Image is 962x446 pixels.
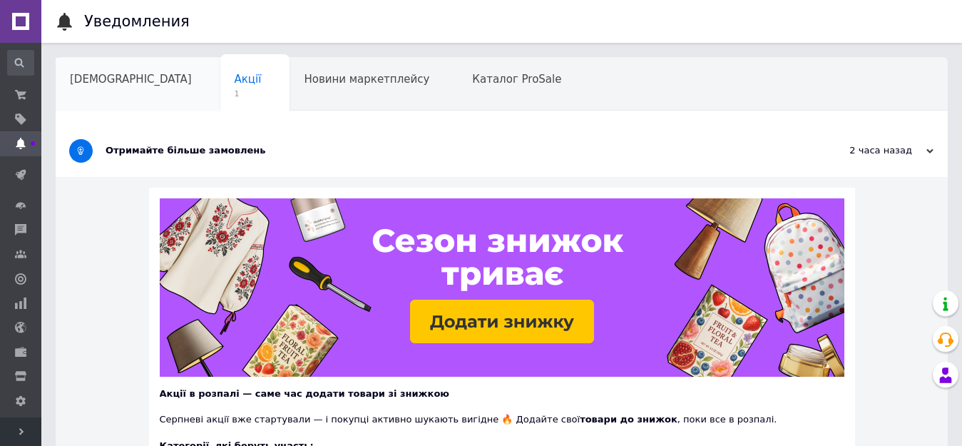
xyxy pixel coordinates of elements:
span: 1 [235,88,262,99]
h1: Уведомления [84,13,190,30]
b: товари до знижок [580,414,677,425]
span: Каталог ProSale [472,73,561,86]
div: Отримайте більше замовлень [106,144,791,157]
b: Акції в розпалі — саме час додати товари зі знижкою [160,388,449,399]
div: Серпневі акції вже стартували — і покупці активно шукають вигідне 🔥 Додайте свої , поки все в роз... [160,400,844,426]
span: Новини маркетплейсу [304,73,429,86]
span: [DEMOGRAPHIC_DATA] [70,73,192,86]
div: 2 часа назад [791,144,933,157]
span: Акції [235,73,262,86]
